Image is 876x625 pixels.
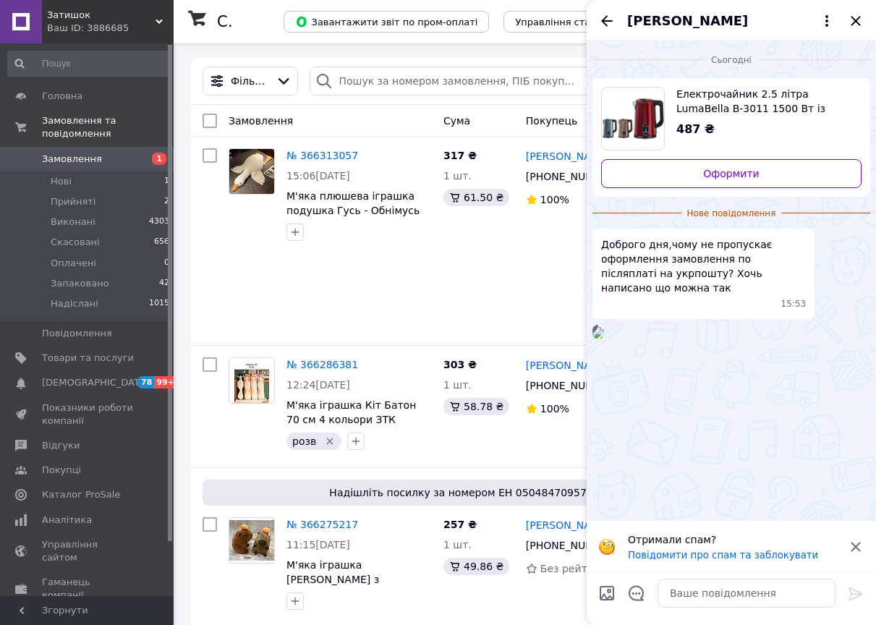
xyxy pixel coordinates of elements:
[628,550,818,561] button: Повідомити про спам та заблокувати
[164,195,169,208] span: 2
[705,54,757,67] span: Сьогодні
[443,189,509,206] div: 61.50 ₴
[137,376,154,388] span: 78
[324,435,336,447] svg: Видалити мітку
[627,12,835,30] button: [PERSON_NAME]
[292,435,316,447] span: розв
[51,257,96,270] span: Оплачені
[523,375,613,396] div: [PHONE_NUMBER]
[42,576,134,602] span: Гаманець компанії
[598,538,616,556] img: :face_with_monocle:
[229,115,293,127] span: Замовлення
[526,358,610,373] a: [PERSON_NAME]
[286,359,358,370] a: № 366286381
[42,488,120,501] span: Каталог ProSale
[681,208,782,220] span: Нове повідомлення
[234,358,269,403] img: Фото товару
[229,357,275,404] a: Фото товару
[42,153,102,166] span: Замовлення
[523,166,613,187] div: [PHONE_NUMBER]
[51,175,72,188] span: Нові
[149,297,169,310] span: 1015
[286,399,416,425] span: М'яка іграшка Кіт Батон 70 см 4 кольори ЗТК
[601,159,862,188] a: Оформити
[540,563,612,574] span: Без рейтингу
[42,327,112,340] span: Повідомлення
[164,257,169,270] span: 0
[42,514,92,527] span: Аналітика
[229,520,274,561] img: Фото товару
[592,327,604,339] img: 4bedf443-1447-42b7-9f2e-b7eccb159b06_w500_h500
[847,12,864,30] button: Закрити
[42,464,81,477] span: Покупці
[443,558,509,575] div: 49.86 ₴
[229,149,274,194] img: Фото товару
[47,22,174,35] div: Ваш ID: 3886685
[154,236,169,249] span: 656
[286,379,350,391] span: 12:24[DATE]
[540,403,569,414] span: 100%
[51,236,100,249] span: Скасовані
[286,539,350,550] span: 11:15[DATE]
[286,150,358,161] a: № 366313057
[515,17,626,27] span: Управління статусами
[627,12,748,30] span: [PERSON_NAME]
[443,150,477,161] span: 317 ₴
[676,122,715,136] span: 487 ₴
[208,485,844,500] span: Надішліть посилку за номером ЕН 0504847095790, щоб отримати оплату
[152,153,166,165] span: 1
[47,9,156,22] span: Затишок
[602,88,664,150] img: 6795384858_w640_h640_elektrochajnik-25-litra.jpg
[42,352,134,365] span: Товари та послуги
[523,535,613,556] div: [PHONE_NUMBER]
[149,216,169,229] span: 4303
[443,359,477,370] span: 303 ₴
[540,194,569,205] span: 100%
[51,216,95,229] span: Виконані
[443,398,509,415] div: 58.78 ₴
[310,67,591,95] input: Пошук за номером замовлення, ПІБ покупця, номером телефону, Email, номером накладної
[231,74,270,88] span: Фільтри
[526,149,610,163] a: [PERSON_NAME]
[601,237,806,295] span: Доброго дня,чому не пропускає оформлення замовлення по післяплаті на укрпошту? Хочь написано що м...
[42,401,134,428] span: Показники роботи компанії
[781,298,807,310] span: 15:53 12.10.2025
[443,519,477,530] span: 257 ₴
[7,51,171,77] input: Пошук
[503,11,637,33] button: Управління статусами
[51,297,98,310] span: Надіслані
[284,11,489,33] button: Завантажити звіт по пром-оплаті
[627,584,646,603] button: Відкрити шаблони відповідей
[295,15,477,28] span: Завантажити звіт по пром-оплаті
[159,277,169,290] span: 42
[286,519,358,530] a: № 366275217
[443,115,470,127] span: Cума
[51,195,95,208] span: Прийняті
[42,439,80,452] span: Відгуки
[443,379,472,391] span: 1 шт.
[601,87,862,150] a: Переглянути товар
[526,518,610,532] a: [PERSON_NAME]
[42,538,134,564] span: Управління сайтом
[42,376,149,389] span: [DEMOGRAPHIC_DATA]
[42,90,82,103] span: Головна
[598,12,616,30] button: Назад
[42,114,174,140] span: Замовлення та повідомлення
[526,115,577,127] span: Покупець
[217,13,364,30] h1: Список замовлень
[286,559,429,614] a: М'яка іграшка [PERSON_NAME] з мандаринкою на голові 23 см ЗТК
[443,539,472,550] span: 1 шт.
[592,52,870,67] div: 12.10.2025
[164,175,169,188] span: 1
[229,148,275,195] a: Фото товару
[443,170,472,182] span: 1 шт.
[51,277,109,290] span: Запаковано
[286,170,350,182] span: 15:06[DATE]
[154,376,178,388] span: 99+
[229,517,275,564] a: Фото товару
[286,190,420,245] a: М'яка плюшева іграшка подушка Гусь - Обнімусь 90см, білий. Подушка обіймашка ЗТК
[628,532,838,547] p: Отримали спам?
[676,87,850,116] span: Електрочайник 2.5 літра LumaBella B-3011 1500 Вт із нержавіючої сталі ЗТК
